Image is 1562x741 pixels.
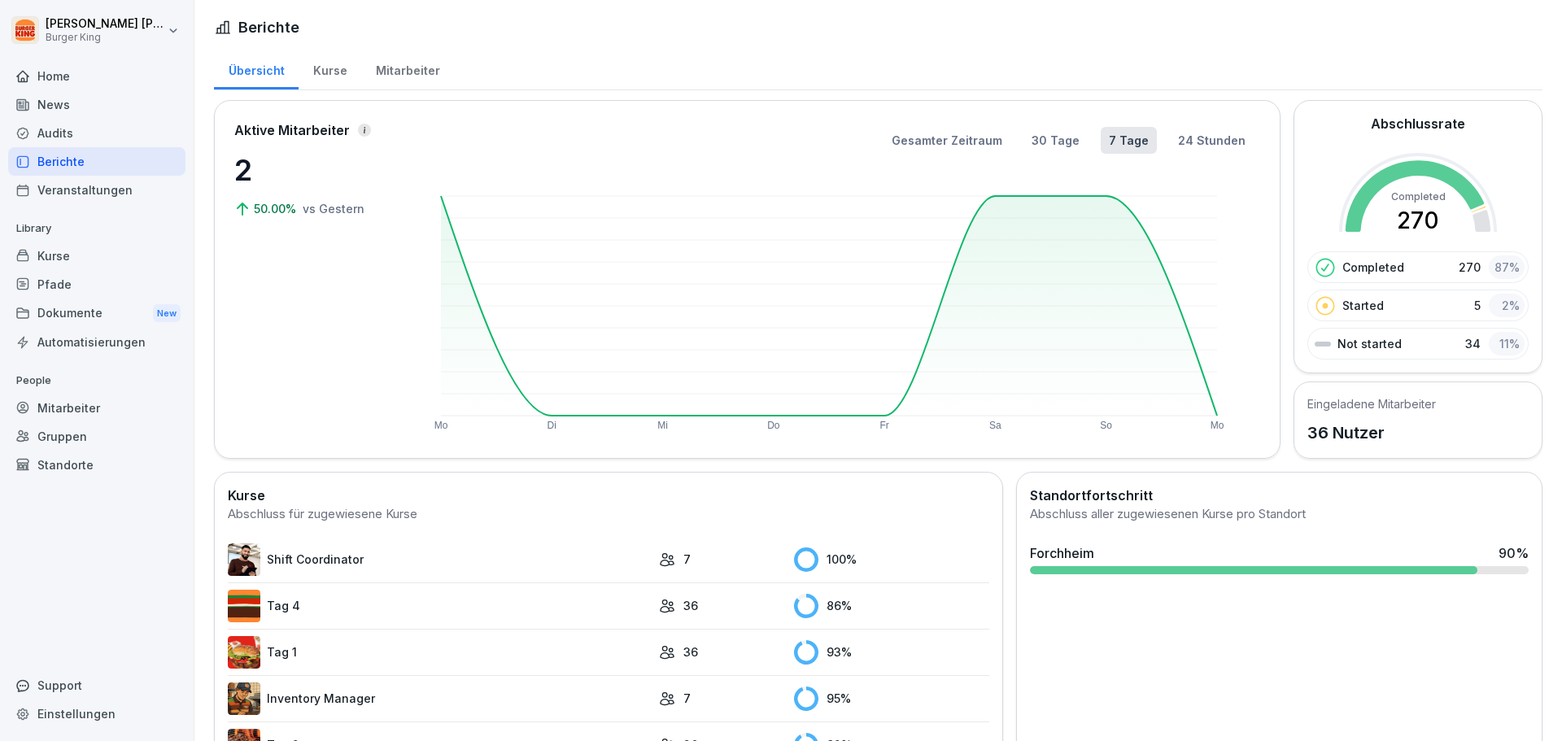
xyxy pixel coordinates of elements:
a: Mitarbeiter [361,48,454,89]
a: Kurse [8,242,185,270]
h1: Berichte [238,16,299,38]
a: Einstellungen [8,700,185,728]
button: Gesamter Zeitraum [884,127,1010,154]
p: 270 [1459,259,1481,276]
text: Mo [434,420,448,431]
a: Pfade [8,270,185,299]
text: Di [548,420,556,431]
div: 86 % [794,594,989,618]
a: Berichte [8,147,185,176]
p: Aktive Mitarbeiter [234,120,350,140]
div: 87 % [1489,255,1525,279]
h2: Abschlussrate [1371,114,1465,133]
a: Übersicht [214,48,299,89]
button: 7 Tage [1101,127,1157,154]
p: 36 Nutzer [1307,421,1436,445]
text: Mo [1211,420,1224,431]
p: 36 [683,643,698,660]
div: Abschluss für zugewiesene Kurse [228,505,989,524]
a: Gruppen [8,422,185,451]
p: Burger King [46,32,164,43]
h2: Kurse [228,486,989,505]
div: 93 % [794,640,989,665]
a: Inventory Manager [228,682,651,715]
p: 2 [234,148,397,192]
div: 90 % [1499,543,1529,563]
a: Home [8,62,185,90]
p: 7 [683,551,691,568]
div: Abschluss aller zugewiesenen Kurse pro Standort [1030,505,1529,524]
div: Dokumente [8,299,185,329]
div: Support [8,671,185,700]
div: 95 % [794,687,989,711]
p: Not started [1337,335,1402,352]
div: Forchheim [1030,543,1094,563]
img: q4kvd0p412g56irxfxn6tm8s.png [228,543,260,576]
div: 100 % [794,547,989,572]
p: Library [8,216,185,242]
div: New [153,304,181,323]
text: Fr [879,420,888,431]
text: Sa [989,420,1001,431]
p: People [8,368,185,394]
a: Forchheim90% [1023,537,1535,581]
img: a35kjdk9hf9utqmhbz0ibbvi.png [228,590,260,622]
a: News [8,90,185,119]
a: Standorte [8,451,185,479]
a: DokumenteNew [8,299,185,329]
text: Do [767,420,780,431]
a: Mitarbeiter [8,394,185,422]
button: 24 Stunden [1170,127,1254,154]
div: 11 % [1489,332,1525,355]
a: Tag 1 [228,636,651,669]
p: 36 [683,597,698,614]
a: Kurse [299,48,361,89]
a: Tag 4 [228,590,651,622]
img: kxzo5hlrfunza98hyv09v55a.png [228,636,260,669]
img: o1h5p6rcnzw0lu1jns37xjxx.png [228,682,260,715]
a: Automatisierungen [8,328,185,356]
p: 5 [1474,297,1481,314]
text: Mi [657,420,668,431]
a: Shift Coordinator [228,543,651,576]
button: 30 Tage [1023,127,1088,154]
p: [PERSON_NAME] [PERSON_NAME] [46,17,164,31]
a: Audits [8,119,185,147]
p: Started [1342,297,1384,314]
a: Veranstaltungen [8,176,185,204]
p: 50.00% [254,200,299,217]
p: Completed [1342,259,1404,276]
h2: Standortfortschritt [1030,486,1529,505]
text: So [1100,420,1112,431]
h5: Eingeladene Mitarbeiter [1307,395,1436,412]
p: 7 [683,690,691,707]
div: 2 % [1489,294,1525,317]
p: vs Gestern [303,200,364,217]
p: 34 [1465,335,1481,352]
